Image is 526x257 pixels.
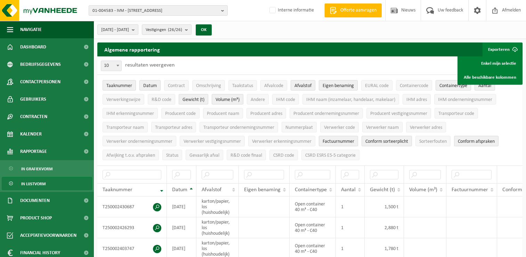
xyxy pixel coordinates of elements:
[106,125,144,130] span: Transporteur naam
[106,139,172,144] span: Verwerker ondernemingsnummer
[165,111,196,116] span: Producent code
[291,80,315,91] button: AfvalstofAfvalstof: Activate to sort
[336,217,365,238] td: 1
[366,108,431,118] button: Producent vestigingsnummerProducent vestigingsnummer: Activate to sort
[152,97,171,102] span: R&D code
[101,61,121,71] span: 10
[180,136,245,146] button: Verwerker vestigingsnummerVerwerker vestigingsnummer: Activate to sort
[97,196,167,217] td: T250002430687
[336,196,365,217] td: 1
[438,97,492,102] span: IHM ondernemingsnummer
[434,94,496,104] button: IHM ondernemingsnummerIHM ondernemingsnummer: Activate to sort
[294,83,311,88] span: Afvalstof
[101,25,129,35] span: [DATE] - [DATE]
[202,187,221,193] span: Afvalstof
[290,217,336,238] td: Open container 40 m³ - C40
[323,139,354,144] span: Factuurnummer
[196,24,212,36] button: OK
[459,70,521,84] a: Alle beschikbare kolommen
[186,150,223,160] button: Gevaarlijk afval : Activate to sort
[246,108,286,118] button: Producent adresProducent adres: Activate to sort
[164,80,189,91] button: ContractContract: Activate to sort
[370,187,395,193] span: Gewicht (t)
[409,187,437,193] span: Volume (m³)
[415,136,451,146] button: SorteerfoutenSorteerfouten: Activate to sort
[97,42,167,56] h2: Algemene rapportering
[459,56,521,70] a: Enkel mijn selectie
[2,177,92,190] a: In lijstvorm
[435,108,478,118] button: Transporteur codeTransporteur code: Activate to sort
[290,196,336,217] td: Open container 40 m³ - C40
[276,97,295,102] span: IHM code
[2,162,92,175] a: In grafiekvorm
[323,83,354,88] span: Eigen benaming
[406,97,427,102] span: IHM adres
[319,80,358,91] button: Eigen benamingEigen benaming: Activate to sort
[106,97,140,102] span: Verwerkingswijze
[282,122,317,132] button: NummerplaatNummerplaat: Activate to sort
[166,153,178,158] span: Status
[203,108,243,118] button: Producent naamProducent naam: Activate to sort
[269,150,298,160] button: CSRD codeCSRD code: Activate to sort
[406,122,446,132] button: Verwerker adresVerwerker adres: Activate to sort
[475,80,495,91] button: AantalAantal: Activate to sort
[167,217,196,238] td: [DATE]
[339,7,378,14] span: Offerte aanvragen
[103,108,158,118] button: IHM erkenningsnummerIHM erkenningsnummer: Activate to sort
[103,136,176,146] button: Verwerker ondernemingsnummerVerwerker ondernemingsnummer: Activate to sort
[365,139,408,144] span: Conform sorteerplicht
[306,97,395,102] span: IHM naam (inzamelaar, handelaar, makelaar)
[396,80,432,91] button: ContainercodeContainercode: Activate to sort
[20,38,46,56] span: Dashboard
[419,139,447,144] span: Sorteerfouten
[179,94,208,104] button: Gewicht (t)Gewicht (t): Activate to sort
[260,80,287,91] button: AfvalcodeAfvalcode: Activate to sort
[89,5,228,16] button: 01-004583 - IVM - [STREET_ADDRESS]
[172,187,187,193] span: Datum
[97,24,138,35] button: [DATE] - [DATE]
[20,143,47,160] span: Rapportage
[438,111,474,116] span: Transporteur code
[20,125,42,143] span: Kalender
[143,83,157,88] span: Datum
[103,150,159,160] button: Afwijking t.o.v. afsprakenAfwijking t.o.v. afspraken: Activate to sort
[366,125,399,130] span: Verwerker naam
[148,94,175,104] button: R&D codeR&amp;D code: Activate to sort
[196,83,221,88] span: Omschrijving
[452,187,488,193] span: Factuurnummer
[106,153,155,158] span: Afwijking t.o.v. afspraken
[365,217,404,238] td: 2,880 t
[20,91,46,108] span: Gebruikers
[20,209,52,227] span: Product Shop
[341,187,356,193] span: Aantal
[290,108,363,118] button: Producent ondernemingsnummerProducent ondernemingsnummer: Activate to sort
[365,196,404,217] td: 1,500 t
[232,83,253,88] span: Taakstatus
[20,227,76,244] span: Acceptatievoorwaarden
[103,94,144,104] button: VerwerkingswijzeVerwerkingswijze: Activate to sort
[92,6,218,16] span: 01-004583 - IVM - [STREET_ADDRESS]
[101,61,122,71] span: 10
[189,153,219,158] span: Gevaarlijk afval
[151,122,196,132] button: Transporteur adresTransporteur adres: Activate to sort
[439,83,467,88] span: Containertype
[155,125,192,130] span: Transporteur adres
[362,136,412,146] button: Conform sorteerplicht : Activate to sort
[370,111,427,116] span: Producent vestigingsnummer
[248,136,315,146] button: Verwerker erkenningsnummerVerwerker erkenningsnummer: Activate to sort
[285,125,313,130] span: Nummerplaat
[295,187,327,193] span: Containertype
[410,125,442,130] span: Verwerker adres
[125,62,175,68] label: resultaten weergeven
[106,111,154,116] span: IHM erkenningsnummer
[268,5,314,16] label: Interne informatie
[167,196,196,217] td: [DATE]
[458,139,495,144] span: Conform afspraken
[305,153,356,158] span: CSRD ESRS E5-5 categorie
[403,94,431,104] button: IHM adresIHM adres: Activate to sort
[483,42,522,56] button: Exporteren
[228,80,257,91] button: TaakstatusTaakstatus: Activate to sort
[324,125,355,130] span: Verwerker code
[252,139,311,144] span: Verwerker erkenningsnummer
[362,122,403,132] button: Verwerker naamVerwerker naam: Activate to sort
